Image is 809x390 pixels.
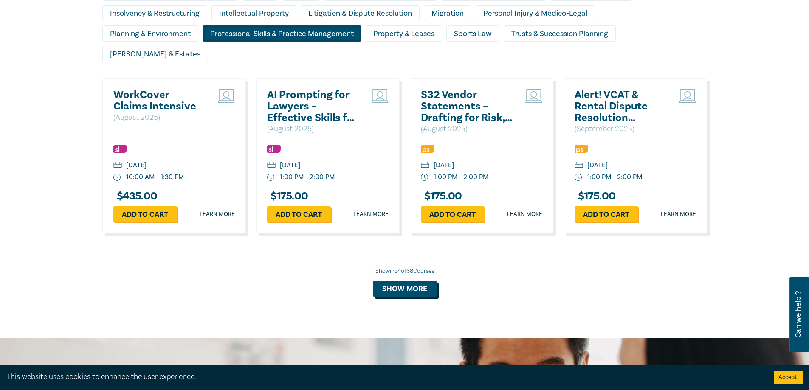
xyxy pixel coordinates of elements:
[218,89,235,103] img: Live Stream
[113,145,127,153] img: Substantive Law
[421,206,485,222] a: Add to cart
[102,46,208,62] div: [PERSON_NAME] & Estates
[113,206,177,222] a: Add to cart
[200,210,235,219] a: Learn more
[575,123,666,135] p: ( September 2025 )
[373,281,437,297] button: Show more
[774,371,803,384] button: Accept cookies
[575,174,582,181] img: watch
[126,160,147,170] div: [DATE]
[267,174,275,181] img: watch
[587,160,608,170] div: [DATE]
[6,371,761,382] div: This website uses cookies to enhance the user experience.
[280,172,335,182] div: 1:00 PM - 2:00 PM
[366,25,442,42] div: Property & Leases
[267,191,308,202] h3: $ 175.00
[421,162,429,169] img: calendar
[421,145,434,153] img: Professional Skills
[267,162,276,169] img: calendar
[267,89,358,123] a: AI Prompting for Lawyers – Effective Skills for Legal Practice
[113,162,122,169] img: calendar
[421,191,462,202] h3: $ 175.00
[113,174,121,181] img: watch
[421,89,512,123] a: S32 Vendor Statements – Drafting for Risk, Clarity & Compliance
[301,5,420,21] div: Litigation & Dispute Resolution
[434,172,488,182] div: 1:00 PM - 2:00 PM
[267,123,358,135] p: ( August 2025 )
[113,89,205,112] a: WorkCover Claims Intensive
[211,5,296,21] div: Intellectual Property
[504,25,616,42] div: Trusts & Succession Planning
[476,5,595,21] div: Personal Injury & Medico-Legal
[794,282,802,347] span: Can we help ?
[575,89,666,123] a: Alert! VCAT & Rental Dispute Resolution Victoria Reforms 2025
[102,25,198,42] div: Planning & Environment
[203,25,361,42] div: Professional Skills & Practice Management
[113,112,205,123] p: ( August 2025 )
[126,172,184,182] div: 10:00 AM - 1:30 PM
[587,172,642,182] div: 1:00 PM - 2:00 PM
[575,162,583,169] img: calendar
[507,210,542,219] a: Learn more
[446,25,499,42] div: Sports Law
[525,89,542,103] img: Live Stream
[267,145,281,153] img: Substantive Law
[661,210,696,219] a: Learn more
[575,191,616,202] h3: $ 175.00
[421,174,428,181] img: watch
[280,160,300,170] div: [DATE]
[353,210,389,219] a: Learn more
[424,5,471,21] div: Migration
[679,89,696,103] img: Live Stream
[575,206,638,222] a: Add to cart
[421,123,512,135] p: ( August 2025 )
[113,191,158,202] h3: $ 435.00
[434,160,454,170] div: [DATE]
[575,145,588,153] img: Professional Skills
[102,267,707,275] div: Showing 4 of 68 Courses
[102,5,207,21] div: Insolvency & Restructuring
[372,89,389,103] img: Live Stream
[267,206,331,222] a: Add to cart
